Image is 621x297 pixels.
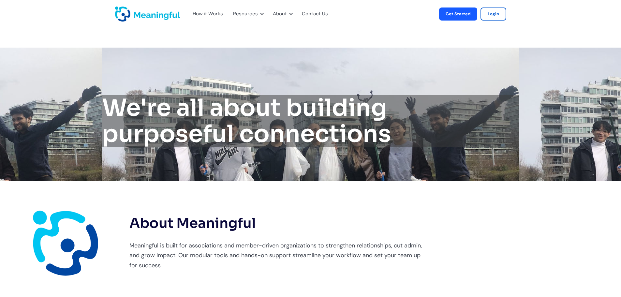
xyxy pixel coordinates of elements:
div: How it Works [189,3,226,25]
p: Meaningful is built for associations and member-driven organizations to strengthen relationships,... [129,241,424,271]
div: How it Works [193,10,223,18]
a: Get Started [439,7,477,21]
h1: We're all about building purposeful connections [102,95,519,146]
img: Meaningful Work Logo [33,211,98,276]
div: Contact Us [298,3,336,25]
a: home [115,7,131,22]
div: About [273,10,287,18]
div: About [269,3,295,25]
div: Resources [233,10,258,18]
a: How it Works [193,10,218,18]
a: Contact Us [302,10,328,18]
a: Login [481,7,506,21]
h2: About Meaningful [129,216,424,231]
div: Resources [229,3,266,25]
